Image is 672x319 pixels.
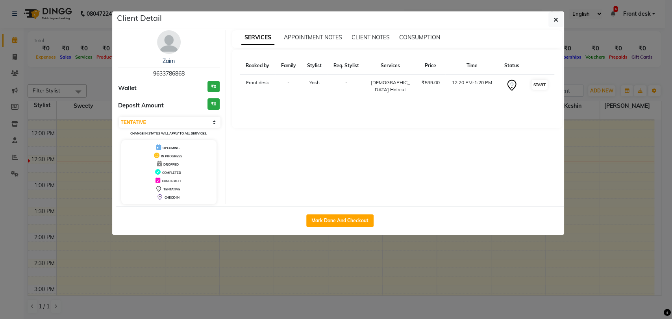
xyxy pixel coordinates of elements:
[365,57,416,74] th: Services
[117,12,162,24] h5: Client Detail
[370,79,411,93] div: [DEMOGRAPHIC_DATA] Haircut
[163,146,180,150] span: UPCOMING
[162,179,181,183] span: CONFIRMED
[284,34,342,41] span: APPOINTMENT NOTES
[157,30,181,54] img: avatar
[275,74,302,98] td: -
[162,171,181,175] span: COMPLETED
[118,101,164,110] span: Deposit Amount
[163,187,180,191] span: TENTATIVE
[499,57,525,74] th: Status
[161,154,182,158] span: IN PROGRESS
[240,74,275,98] td: Front desk
[445,74,498,98] td: 12:20 PM-1:20 PM
[118,84,137,93] span: Wallet
[327,57,365,74] th: Req. Stylist
[531,80,548,90] button: START
[445,57,498,74] th: Time
[163,57,175,65] a: Zaim
[241,31,274,45] span: SERVICES
[207,98,220,110] h3: ₹0
[240,57,275,74] th: Booked by
[165,195,180,199] span: CHECK-IN
[306,214,374,227] button: Mark Done And Checkout
[130,131,207,135] small: Change in status will apply to all services.
[327,74,365,98] td: -
[163,162,179,166] span: DROPPED
[275,57,302,74] th: Family
[153,70,185,77] span: 9633786868
[420,79,441,86] div: ₹599.00
[302,57,328,74] th: Stylist
[207,81,220,92] h3: ₹0
[309,79,320,85] span: Yash
[416,57,445,74] th: Price
[399,34,440,41] span: CONSUMPTION
[352,34,390,41] span: CLIENT NOTES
